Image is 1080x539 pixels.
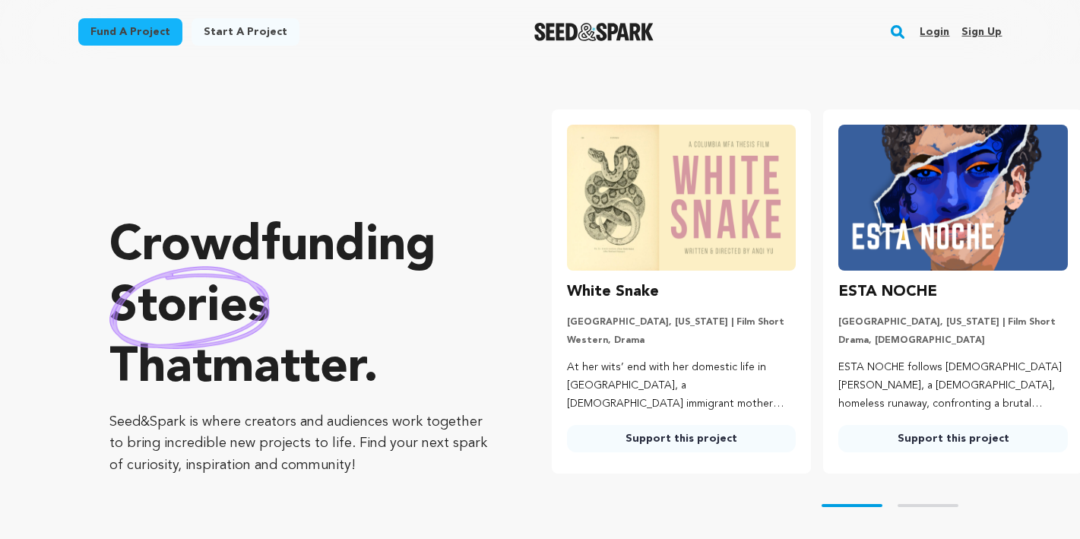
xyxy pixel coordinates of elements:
img: hand sketched image [109,266,270,349]
p: Drama, [DEMOGRAPHIC_DATA] [838,334,1068,347]
a: Login [920,20,949,44]
a: Fund a project [78,18,182,46]
a: Support this project [838,425,1068,452]
a: Start a project [192,18,299,46]
h3: White Snake [567,280,659,304]
a: Seed&Spark Homepage [534,23,654,41]
p: Western, Drama [567,334,797,347]
p: Crowdfunding that . [109,217,491,399]
h3: ESTA NOCHE [838,280,937,304]
img: Seed&Spark Logo Dark Mode [534,23,654,41]
p: [GEOGRAPHIC_DATA], [US_STATE] | Film Short [838,316,1068,328]
p: At her wits’ end with her domestic life in [GEOGRAPHIC_DATA], a [DEMOGRAPHIC_DATA] immigrant moth... [567,359,797,413]
span: matter [212,344,363,393]
img: White Snake image [567,125,797,271]
a: Support this project [567,425,797,452]
img: ESTA NOCHE image [838,125,1068,271]
p: Seed&Spark is where creators and audiences work together to bring incredible new projects to life... [109,411,491,477]
p: [GEOGRAPHIC_DATA], [US_STATE] | Film Short [567,316,797,328]
a: Sign up [961,20,1002,44]
p: ESTA NOCHE follows [DEMOGRAPHIC_DATA] [PERSON_NAME], a [DEMOGRAPHIC_DATA], homeless runaway, conf... [838,359,1068,413]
